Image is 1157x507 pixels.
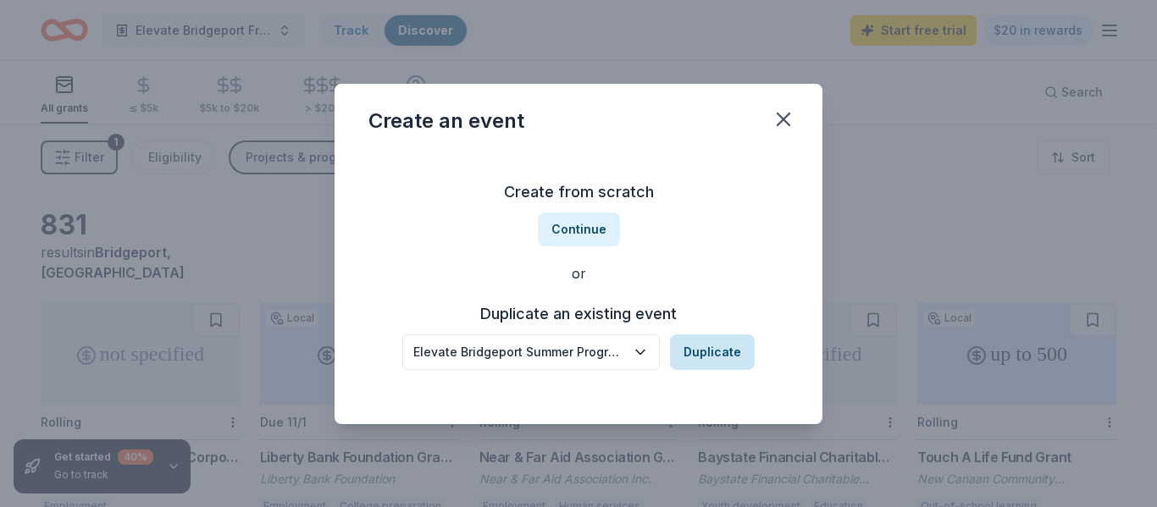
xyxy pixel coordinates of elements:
[413,342,625,362] div: Elevate Bridgeport Summer Program 2025
[368,107,524,135] div: Create an event
[402,334,660,370] button: Elevate Bridgeport Summer Program 2025
[402,300,755,328] h3: Duplicate an existing event
[538,212,620,246] button: Continue
[670,334,755,370] button: Duplicate
[368,263,789,284] div: or
[368,179,789,206] h3: Create from scratch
